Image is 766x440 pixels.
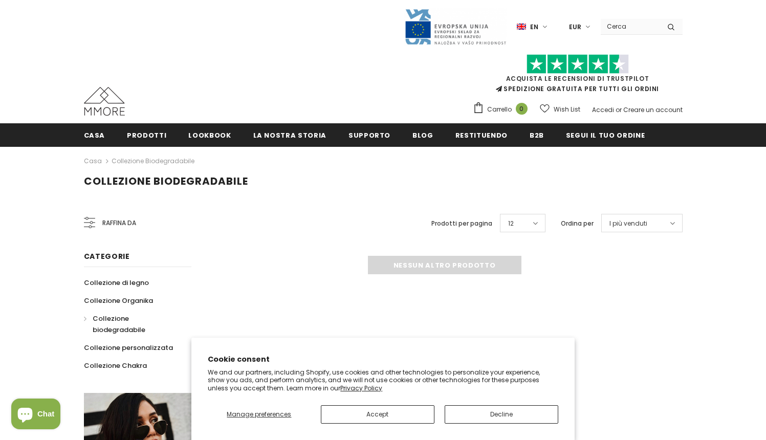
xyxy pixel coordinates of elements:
[84,274,149,292] a: Collezione di legno
[84,357,147,375] a: Collezione Chakra
[84,343,173,353] span: Collezione personalizzata
[253,130,326,140] span: La nostra storia
[253,123,326,146] a: La nostra storia
[84,174,248,188] span: Collezione biodegradabile
[601,19,660,34] input: Search Site
[455,123,508,146] a: Restituendo
[473,59,683,93] span: SPEDIZIONE GRATUITA PER TUTTI GLI ORDINI
[84,130,105,140] span: Casa
[566,130,645,140] span: Segui il tuo ordine
[208,368,558,392] p: We and our partners, including Shopify, use cookies and other technologies to personalize your ex...
[112,157,194,165] a: Collezione biodegradabile
[445,405,558,424] button: Decline
[623,105,683,114] a: Creare un account
[592,105,614,114] a: Accedi
[530,123,544,146] a: B2B
[508,218,514,229] span: 12
[188,123,231,146] a: Lookbook
[473,102,533,117] a: Carrello 0
[84,296,153,305] span: Collezione Organika
[412,130,433,140] span: Blog
[554,104,580,115] span: Wish List
[84,278,149,288] span: Collezione di legno
[127,130,166,140] span: Prodotti
[540,100,580,118] a: Wish List
[84,292,153,310] a: Collezione Organika
[569,22,581,32] span: EUR
[527,54,629,74] img: Fidati di Pilot Stars
[348,130,390,140] span: supporto
[561,218,594,229] label: Ordina per
[404,22,507,31] a: Javni Razpis
[227,410,291,419] span: Manage preferences
[102,217,136,229] span: Raffina da
[84,339,173,357] a: Collezione personalizzata
[404,8,507,46] img: Javni Razpis
[208,354,558,365] h2: Cookie consent
[188,130,231,140] span: Lookbook
[127,123,166,146] a: Prodotti
[348,123,390,146] a: supporto
[84,361,147,370] span: Collezione Chakra
[84,87,125,116] img: Casi MMORE
[84,155,102,167] a: Casa
[412,123,433,146] a: Blog
[516,103,528,115] span: 0
[530,22,538,32] span: en
[321,405,434,424] button: Accept
[487,104,512,115] span: Carrello
[506,74,649,83] a: Acquista le recensioni di TrustPilot
[8,399,63,432] inbox-online-store-chat: Shopify online store chat
[616,105,622,114] span: or
[530,130,544,140] span: B2B
[566,123,645,146] a: Segui il tuo ordine
[93,314,145,335] span: Collezione biodegradabile
[84,310,180,339] a: Collezione biodegradabile
[609,218,647,229] span: I più venduti
[84,123,105,146] a: Casa
[517,23,526,31] img: i-lang-1.png
[431,218,492,229] label: Prodotti per pagina
[455,130,508,140] span: Restituendo
[208,405,310,424] button: Manage preferences
[340,384,382,392] a: Privacy Policy
[84,251,130,261] span: Categorie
